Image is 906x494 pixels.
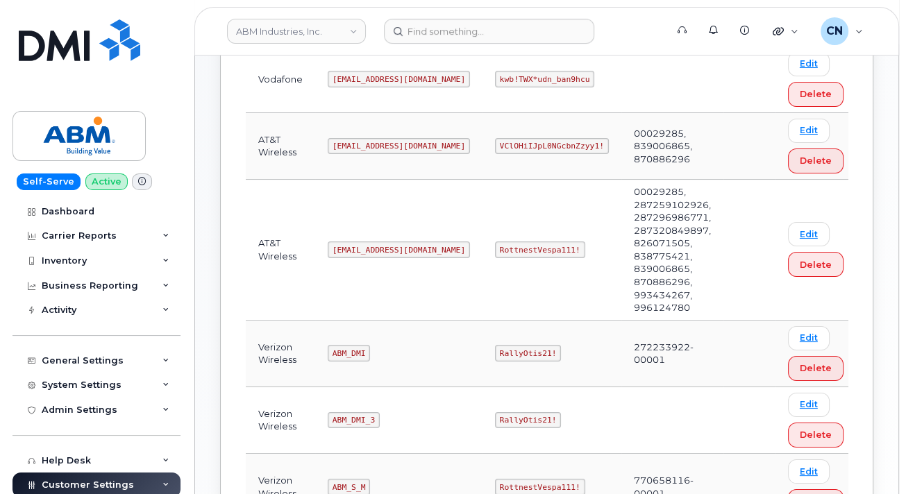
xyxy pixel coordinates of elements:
a: Edit [788,393,830,417]
a: Edit [788,119,830,143]
button: Delete [788,148,844,173]
span: Delete [800,428,832,441]
div: Quicklinks [763,17,808,45]
code: [EMAIL_ADDRESS][DOMAIN_NAME] [328,71,470,87]
code: RottnestVespa111! [495,241,585,258]
td: 272233922-00001 [621,321,723,387]
button: Delete [788,423,844,448]
td: 00029285, 287259102926, 287296986771, 287320849897, 826071505, 838775421, 839006865, 870886296, 9... [621,180,723,321]
td: Verizon Wireless [246,387,315,454]
span: Delete [800,258,832,271]
a: Edit [788,326,830,350]
a: Edit [788,459,830,484]
code: [EMAIL_ADDRESS][DOMAIN_NAME] [328,138,470,155]
td: AT&T Wireless [246,180,315,321]
a: Edit [788,52,830,76]
code: kwb!TWX*udn_ban9hcu [495,71,594,87]
code: ABM_DMI_3 [328,412,380,429]
button: Delete [788,82,844,107]
span: Delete [800,87,832,101]
code: RallyOtis21! [495,412,561,429]
span: CN [826,23,843,40]
td: Vodafone [246,46,315,113]
td: AT&T Wireless [246,113,315,180]
button: Delete [788,356,844,381]
td: Verizon Wireless [246,321,315,387]
a: ABM Industries, Inc. [227,19,366,44]
input: Find something... [384,19,594,44]
div: Connor Nguyen [811,17,873,45]
code: [EMAIL_ADDRESS][DOMAIN_NAME] [328,241,470,258]
button: Delete [788,252,844,277]
span: Delete [800,154,832,167]
code: VClOHiIJpL0NGcbnZzyy1! [495,138,609,155]
td: 00029285, 839006865, 870886296 [621,113,723,180]
a: Edit [788,222,830,246]
code: RallyOtis21! [495,345,561,361]
code: ABM_DMI [328,345,370,361]
span: Delete [800,361,832,375]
